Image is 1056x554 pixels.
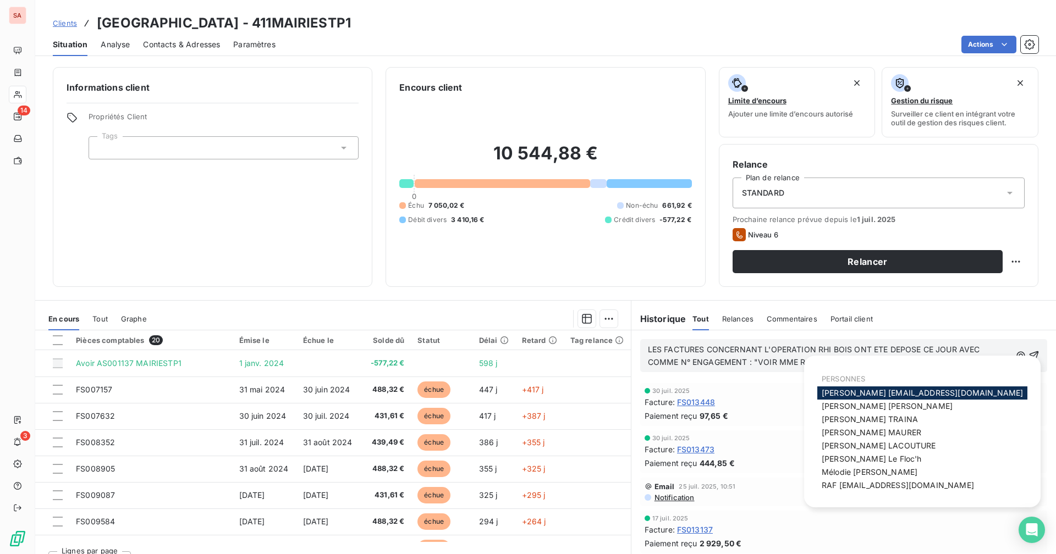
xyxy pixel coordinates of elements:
[239,385,285,394] span: 31 mai 2024
[570,336,624,345] div: Tag relance
[239,490,265,500] span: [DATE]
[369,358,405,369] span: -577,22 €
[631,312,686,325] h6: Historique
[522,385,544,394] span: +417 j
[822,454,921,463] span: [PERSON_NAME] Le Floc'h
[700,457,735,469] span: 444,85 €
[239,336,290,345] div: Émise le
[417,381,450,398] span: échue
[677,396,715,408] span: FS013448
[417,513,450,530] span: échue
[822,480,974,490] span: RAF [EMAIL_ADDRESS][DOMAIN_NAME]
[369,516,405,527] span: 488,32 €
[677,524,713,535] span: FS013137
[9,530,26,547] img: Logo LeanPay
[143,39,220,50] span: Contacts & Adresses
[767,314,817,323] span: Commentaires
[303,411,350,420] span: 30 juil. 2024
[399,142,691,175] h2: 10 544,88 €
[700,410,728,422] span: 97,65 €
[700,538,742,549] span: 2 929,50 €
[369,336,405,345] div: Solde dû
[479,336,509,345] div: Délai
[399,81,462,94] h6: Encours client
[822,374,865,383] span: PERSONNES
[652,387,690,394] span: 30 juil. 2025
[53,39,87,50] span: Situation
[733,250,1003,273] button: Relancer
[76,385,112,394] span: FS007157
[9,108,26,125] a: 14
[626,201,658,210] span: Non-échu
[121,314,147,323] span: Graphe
[728,96,787,105] span: Limite d’encours
[822,401,953,411] span: [PERSON_NAME] [PERSON_NAME]
[412,192,416,201] span: 0
[645,396,675,408] span: Facture :
[303,336,355,345] div: Échue le
[92,314,108,323] span: Tout
[614,215,655,225] span: Crédit divers
[303,490,329,500] span: [DATE]
[822,441,936,450] span: [PERSON_NAME] LACOUTURE
[303,464,329,473] span: [DATE]
[239,358,284,368] span: 1 janv. 2024
[369,463,405,474] span: 488,32 €
[891,109,1029,127] span: Surveiller ce client en intégrant votre outil de gestion des risques client.
[76,490,115,500] span: FS009087
[961,36,1016,53] button: Actions
[149,335,163,345] span: 20
[742,187,784,198] span: STANDARD
[239,411,287,420] span: 30 juin 2024
[479,490,498,500] span: 325 j
[822,428,921,437] span: [PERSON_NAME] MAURER
[239,464,289,473] span: 31 août 2024
[98,143,107,153] input: Ajouter une valeur
[233,39,276,50] span: Paramètres
[645,444,675,455] span: Facture :
[645,457,697,469] span: Paiement reçu
[97,13,351,33] h3: [GEOGRAPHIC_DATA] - 411MAIRIESTP1
[522,336,557,345] div: Retard
[733,215,1025,224] span: Prochaine relance prévue depuis le
[479,358,498,368] span: 598 j
[369,437,405,448] span: 439,49 €
[76,517,115,526] span: FS009584
[67,81,359,94] h6: Informations client
[18,106,30,115] span: 14
[303,437,353,447] span: 31 août 2024
[408,215,447,225] span: Débit divers
[76,411,115,420] span: FS007632
[822,388,1023,397] span: [PERSON_NAME] [EMAIL_ADDRESS][DOMAIN_NAME]
[428,201,465,210] span: 7 050,02 €
[522,490,546,500] span: +295 j
[822,467,917,477] span: Mélodie [PERSON_NAME]
[652,515,689,522] span: 17 juil. 2025
[48,314,79,323] span: En cours
[677,444,714,455] span: FS013473
[652,435,690,441] span: 30 juil. 2025
[369,411,405,422] span: 431,61 €
[20,431,30,441] span: 3
[522,517,546,526] span: +264 j
[239,517,265,526] span: [DATE]
[891,96,953,105] span: Gestion du risque
[728,109,853,118] span: Ajouter une limite d’encours autorisé
[9,7,26,24] div: SA
[648,345,1003,367] span: LES FACTURES CONCERNANT L'OPERATION RHI BOIS ONT ETE DEPOSE CE JOUR AVEC COMME N° ENGAGEMENT : "V...
[479,385,498,394] span: 447 j
[479,411,496,420] span: 417 j
[662,201,691,210] span: 661,92 €
[479,517,498,526] span: 294 j
[303,385,350,394] span: 30 juin 2024
[76,358,182,368] span: Avoir AS001137 MAIRIESTP1
[831,314,873,323] span: Portail client
[76,437,115,447] span: FS008352
[76,464,115,473] span: FS008905
[76,335,226,345] div: Pièces comptables
[451,215,485,225] span: 3 410,16 €
[1019,517,1045,543] div: Open Intercom Messenger
[679,483,735,490] span: 25 juil. 2025, 10:51
[653,493,695,502] span: Notification
[369,384,405,395] span: 488,32 €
